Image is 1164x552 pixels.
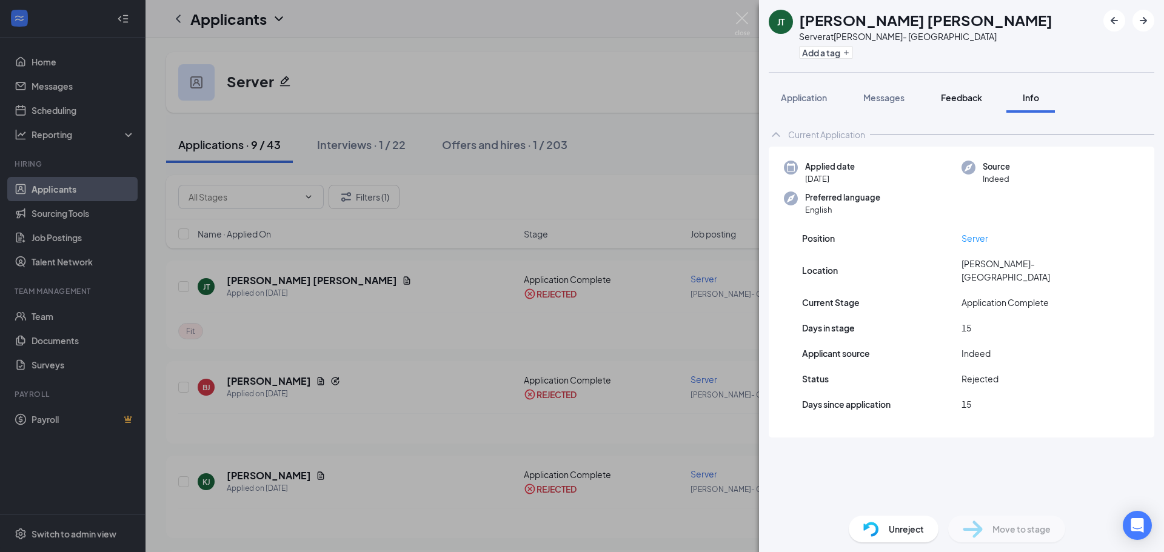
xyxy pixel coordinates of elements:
span: Preferred language [805,191,880,204]
span: Applicant source [802,347,870,360]
span: [PERSON_NAME]- [GEOGRAPHIC_DATA] [962,257,1121,284]
button: ArrowRight [1132,10,1154,32]
svg: ArrowRight [1136,13,1151,28]
button: PlusAdd a tag [799,46,853,59]
span: Indeed [983,173,1010,185]
span: 15 [962,321,971,334]
span: Rejected [962,372,998,385]
span: Feedback [941,92,982,103]
h1: [PERSON_NAME] [PERSON_NAME] [799,10,1052,30]
div: JT [777,16,784,28]
span: Days in stage [802,321,855,334]
span: Location [802,264,838,277]
svg: Plus [843,49,850,56]
span: Indeed [962,347,991,360]
span: [DATE] [805,173,855,185]
div: Current Application [788,128,865,141]
span: 15 [962,397,971,411]
span: Status [802,372,829,385]
button: ArrowLeftNew [1103,10,1125,32]
span: Source [983,161,1010,173]
span: Application [781,92,827,103]
span: Position [802,231,835,245]
a: Server [962,233,988,244]
span: English [805,204,880,216]
svg: ArrowLeftNew [1107,13,1122,28]
div: Server at [PERSON_NAME]- [GEOGRAPHIC_DATA] [799,30,1052,42]
span: Messages [863,92,905,103]
span: Current Stage [802,296,860,309]
span: Move to stage [992,522,1051,536]
span: Unreject [889,522,924,536]
span: Days since application [802,397,891,411]
span: Applied date [805,161,855,173]
div: Open Intercom Messenger [1123,511,1152,540]
span: Info [1023,92,1039,103]
span: Application Complete [962,296,1049,309]
svg: ChevronUp [769,127,783,142]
